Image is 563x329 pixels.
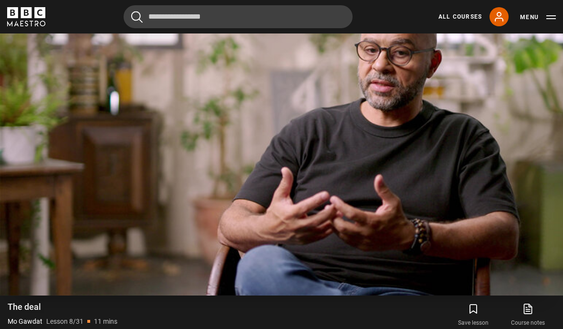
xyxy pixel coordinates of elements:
p: 11 mins [94,317,117,327]
input: Search [124,5,353,28]
a: Course notes [501,301,555,329]
button: Submit the search query [131,11,143,23]
p: Mo Gawdat [8,317,42,327]
button: Toggle navigation [520,12,556,22]
h1: The deal [8,301,117,313]
button: Save lesson [446,301,500,329]
p: Lesson 8/31 [46,317,83,327]
svg: BBC Maestro [7,7,45,26]
a: All Courses [438,12,482,21]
